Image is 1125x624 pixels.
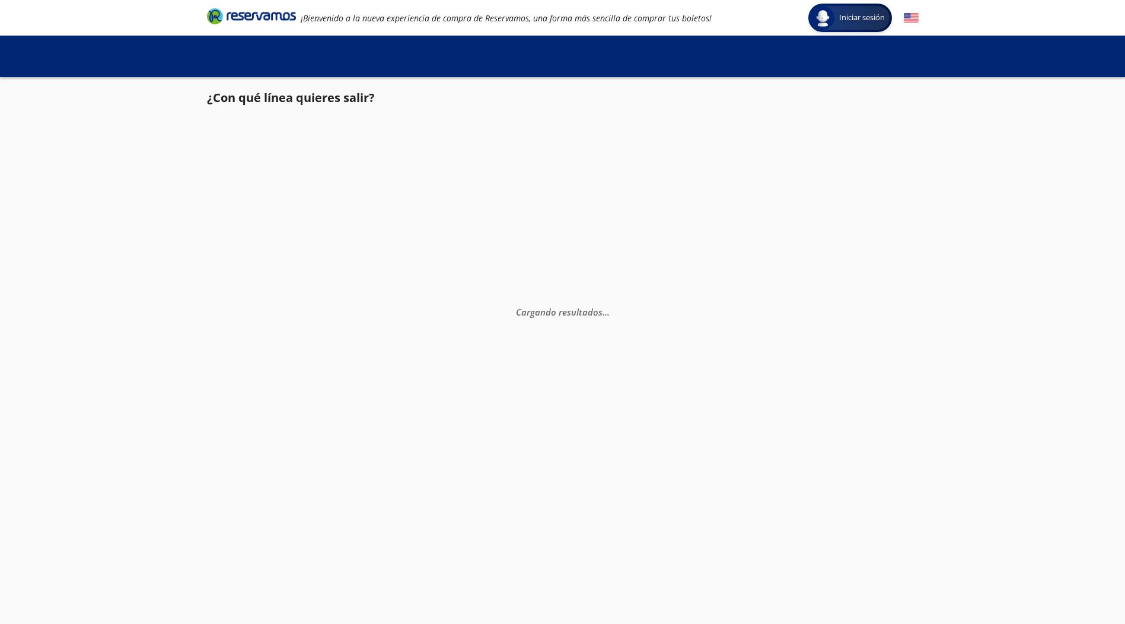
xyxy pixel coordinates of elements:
[904,11,919,26] button: English
[607,306,610,318] span: .
[207,7,296,25] i: Brand Logo
[207,89,375,107] p: ¿Con qué línea quieres salir?
[516,306,610,318] em: Cargando resultados
[207,7,296,28] a: Brand Logo
[603,306,605,318] span: .
[301,12,712,24] em: ¡Bienvenido a la nueva experiencia de compra de Reservamos, una forma más sencilla de comprar tus...
[605,306,607,318] span: .
[834,12,890,24] span: Iniciar sesión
